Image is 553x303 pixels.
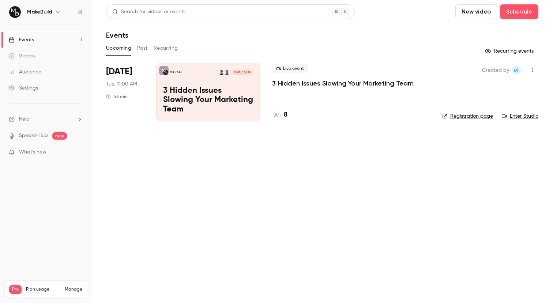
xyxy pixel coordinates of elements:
div: Videos [9,52,35,60]
span: Created by [482,66,509,75]
div: 45 min [106,94,128,99]
span: Tue, 11:00 AM [106,80,137,88]
a: 3 Hidden Issues Slowing Your Marketing Team [272,79,414,88]
span: [DATE] 11:00 AM [231,70,253,75]
span: Help [19,115,30,123]
div: Settings [9,84,38,92]
span: Dan Foster [512,66,521,75]
div: Sep 9 Tue, 11:00 AM (Europe/London) [106,63,144,121]
span: What's new [19,148,46,156]
button: Recurring events [482,45,538,57]
span: DF [514,66,519,75]
button: Schedule [500,4,538,19]
div: Audience [9,68,41,76]
a: SpeakerHub [19,132,48,140]
div: Search for videos or events [112,8,185,16]
img: Tim Janes [224,70,229,75]
h1: Events [106,31,128,39]
span: Plan usage [26,287,60,292]
span: Pro [9,285,22,294]
span: [DATE] [106,66,132,77]
img: Dan Foster [219,70,224,75]
div: Events [9,36,34,43]
h4: 8 [284,110,287,120]
button: Recurring [154,42,178,54]
a: Registration page [442,113,493,120]
a: Manage [65,287,82,292]
span: new [52,132,67,140]
span: Live event [272,64,308,73]
iframe: Noticeable Trigger [74,149,83,156]
h6: MakeBuild [27,8,52,16]
a: 8 [272,110,287,120]
p: 3 Hidden Issues Slowing Your Marketing Team [163,86,253,114]
a: Enter Studio [502,113,538,120]
a: 3 Hidden Issues Slowing Your Marketing TeamMakeBuildTim JanesDan Foster[DATE] 11:00 AM3 Hidden Is... [156,63,260,121]
button: New video [455,4,497,19]
li: help-dropdown-opener [9,115,83,123]
img: MakeBuild [9,6,21,18]
p: MakeBuild [170,71,181,74]
button: Upcoming [106,42,131,54]
button: Past [137,42,148,54]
